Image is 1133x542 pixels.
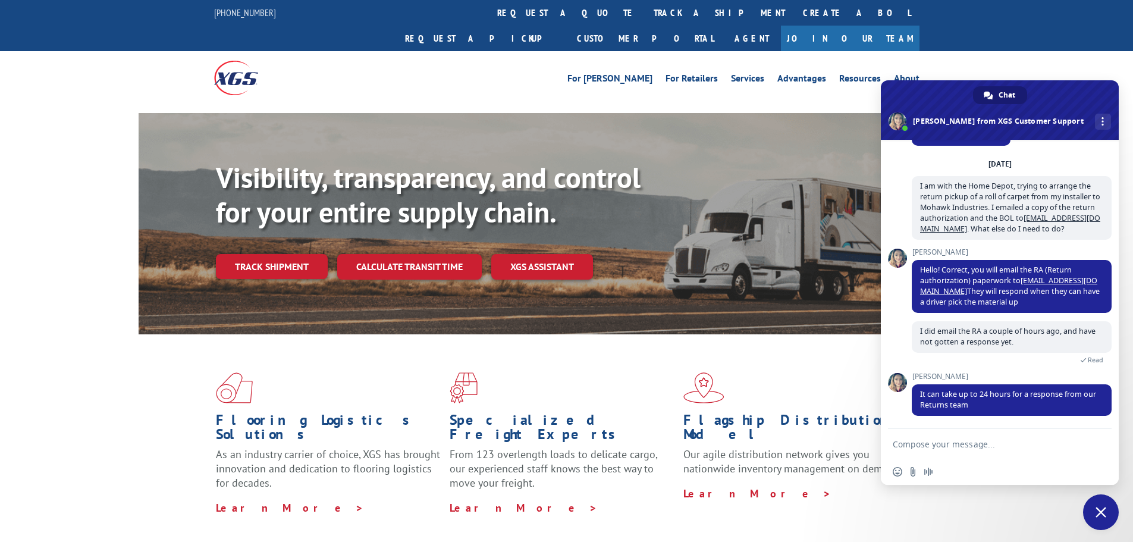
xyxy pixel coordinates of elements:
[216,413,441,447] h1: Flooring Logistics Solutions
[920,181,1100,234] span: I am with the Home Depot, trying to arrange the return pickup of a roll of carpet from my install...
[396,26,568,51] a: Request a pickup
[450,447,674,500] p: From 123 overlength loads to delicate cargo, our experienced staff knows the best way to move you...
[731,74,764,87] a: Services
[781,26,919,51] a: Join Our Team
[568,26,723,51] a: Customer Portal
[214,7,276,18] a: [PHONE_NUMBER]
[920,265,1100,307] span: Hello! Correct, you will email the RA (Return authorization) paperwork to They will respond when ...
[450,413,674,447] h1: Specialized Freight Experts
[912,372,1112,381] span: [PERSON_NAME]
[924,467,933,477] span: Audio message
[216,501,364,515] a: Learn More >
[839,74,881,87] a: Resources
[908,467,918,477] span: Send a file
[216,447,440,490] span: As an industry carrier of choice, XGS has brought innovation and dedication to flooring logistics...
[912,248,1112,256] span: [PERSON_NAME]
[894,74,919,87] a: About
[567,74,652,87] a: For [PERSON_NAME]
[491,254,593,280] a: XGS ASSISTANT
[999,86,1015,104] span: Chat
[683,372,724,403] img: xgs-icon-flagship-distribution-model-red
[216,372,253,403] img: xgs-icon-total-supply-chain-intelligence-red
[920,389,1096,410] span: It can take up to 24 hours for a response from our Returns team
[1088,356,1103,364] span: Read
[973,86,1027,104] a: Chat
[893,429,1083,459] textarea: Compose your message...
[988,161,1012,168] div: [DATE]
[216,254,328,279] a: Track shipment
[893,467,902,477] span: Insert an emoji
[1083,494,1119,530] a: Close chat
[683,447,902,475] span: Our agile distribution network gives you nationwide inventory management on demand.
[683,487,831,500] a: Learn More >
[216,159,641,230] b: Visibility, transparency, and control for your entire supply chain.
[666,74,718,87] a: For Retailers
[450,501,598,515] a: Learn More >
[920,213,1100,234] a: [EMAIL_ADDRESS][DOMAIN_NAME]
[683,413,908,447] h1: Flagship Distribution Model
[337,254,482,280] a: Calculate transit time
[920,326,1096,347] span: I did email the RA a couple of hours ago, and have not gotten a response yet.
[450,372,478,403] img: xgs-icon-focused-on-flooring-red
[920,275,1097,296] a: [EMAIL_ADDRESS][DOMAIN_NAME]
[723,26,781,51] a: Agent
[777,74,826,87] a: Advantages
